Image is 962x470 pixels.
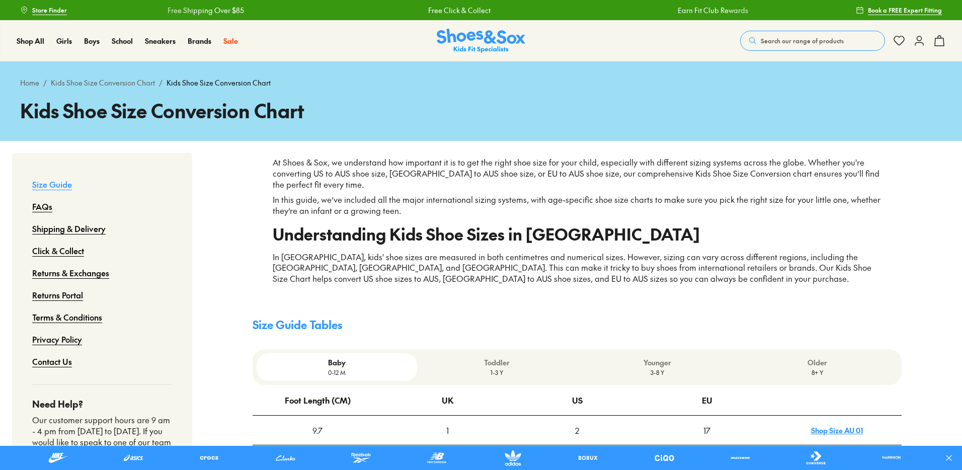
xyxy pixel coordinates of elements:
[32,173,72,195] a: Size Guide
[868,6,942,15] span: Book a FREE Expert Fitting
[32,217,106,240] a: Shipping & Delivery
[273,228,881,240] h2: Understanding Kids Shoe Sizes in [GEOGRAPHIC_DATA]
[20,1,67,19] a: Store Finder
[856,1,942,19] a: Book a FREE Expert Fitting
[702,386,712,414] div: EU
[761,36,844,45] span: Search our range of products
[32,262,109,284] a: Returns & Exchanges
[145,36,176,46] a: Sneakers
[20,77,942,88] div: / /
[261,357,413,368] p: Baby
[51,77,155,88] a: Kids Shoe Size Conversion Chart
[421,368,573,377] p: 1-3 Y
[167,77,271,88] span: Kids Shoe Size Conversion Chart
[285,386,351,414] div: Foot Length (CM)
[811,425,863,435] a: Shop Size AU 01
[17,36,44,46] a: Shop All
[742,357,894,368] p: Older
[32,397,172,411] h4: Need Help?
[32,328,82,350] a: Privacy Policy
[427,5,490,16] a: Free Click & Collect
[20,77,39,88] a: Home
[437,29,525,53] img: SNS_Logo_Responsive.svg
[383,416,512,444] div: 1
[32,284,83,306] a: Returns Portal
[32,240,84,262] a: Click & Collect
[32,306,102,328] a: Terms & Conditions
[643,416,771,444] div: 17
[112,36,133,46] a: School
[56,36,72,46] a: Girls
[677,5,747,16] a: Earn Fit Club Rewards
[740,31,885,51] button: Search our range of products
[32,350,72,372] a: Contact Us
[261,368,413,377] p: 0-12 M
[742,368,894,377] p: 8+ Y
[421,357,573,368] p: Toddler
[513,416,642,444] div: 2
[188,36,211,46] a: Brands
[253,317,902,333] h4: Size Guide Tables
[20,96,942,125] h1: Kids Shoe Size Conversion Chart
[273,157,881,190] p: At Shoes & Sox, we understand how important it is to get the right shoe size for your child, espe...
[581,368,733,377] p: 3-8 Y
[581,357,733,368] p: Younger
[32,195,52,217] a: FAQs
[84,36,100,46] a: Boys
[253,416,382,444] div: 9.7
[167,5,243,16] a: Free Shipping Over $85
[223,36,238,46] a: Sale
[273,252,881,285] p: In [GEOGRAPHIC_DATA], kids' shoe sizes are measured in both centimetres and numerical sizes. Howe...
[572,386,583,414] div: US
[32,6,67,15] span: Store Finder
[273,194,881,216] p: In this guide, we’ve included all the major international sizing systems, with age-specific shoe ...
[442,386,453,414] div: UK
[437,29,525,53] a: Shoes & Sox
